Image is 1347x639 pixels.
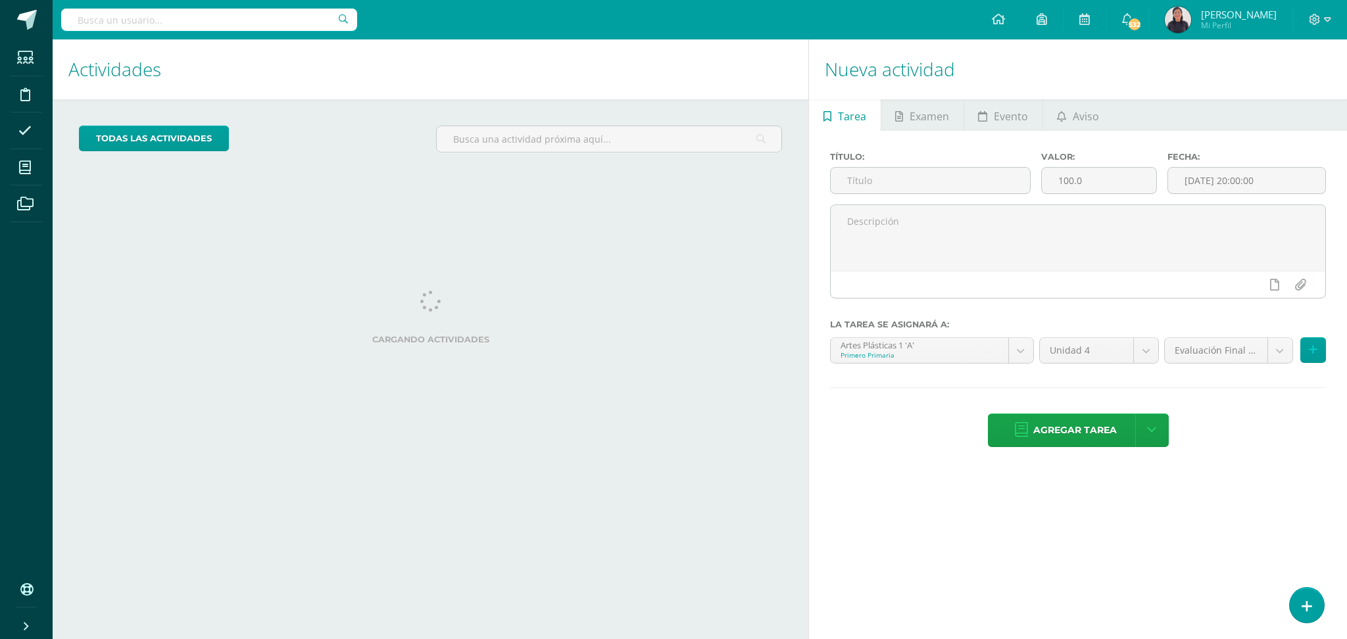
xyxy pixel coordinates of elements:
span: Examen [910,101,949,132]
span: Mi Perfil [1201,20,1277,31]
a: Tarea [809,99,880,131]
a: Artes Plásticas 1 'A'Primero Primaria [831,338,1033,363]
label: Valor: [1041,152,1157,162]
div: Artes Plásticas 1 'A' [841,338,998,350]
span: 532 [1127,17,1142,32]
span: Evaluación Final Unidad 1 (20.0%) [1175,338,1258,363]
a: Aviso [1043,99,1114,131]
a: Evaluación Final Unidad 1 (20.0%) [1165,338,1292,363]
div: Primero Primaria [841,350,998,360]
input: Título [831,168,1030,193]
img: 67078d01e56025b9630a76423ab6604b.png [1165,7,1191,33]
label: La tarea se asignará a: [830,319,1326,329]
a: Examen [881,99,964,131]
a: todas las Actividades [79,126,229,151]
input: Busca una actividad próxima aquí... [437,126,782,152]
input: Busca un usuario... [61,9,357,31]
span: Evento [994,101,1028,132]
label: Fecha: [1167,152,1326,162]
a: Evento [964,99,1042,131]
a: Unidad 4 [1040,338,1158,363]
label: Título: [830,152,1031,162]
input: Puntos máximos [1042,168,1156,193]
span: Aviso [1073,101,1099,132]
span: [PERSON_NAME] [1201,8,1277,21]
h1: Actividades [68,39,793,99]
span: Tarea [838,101,866,132]
span: Agregar tarea [1033,414,1117,446]
h1: Nueva actividad [825,39,1331,99]
input: Fecha de entrega [1168,168,1325,193]
label: Cargando actividades [79,335,782,344]
span: Unidad 4 [1050,338,1123,363]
